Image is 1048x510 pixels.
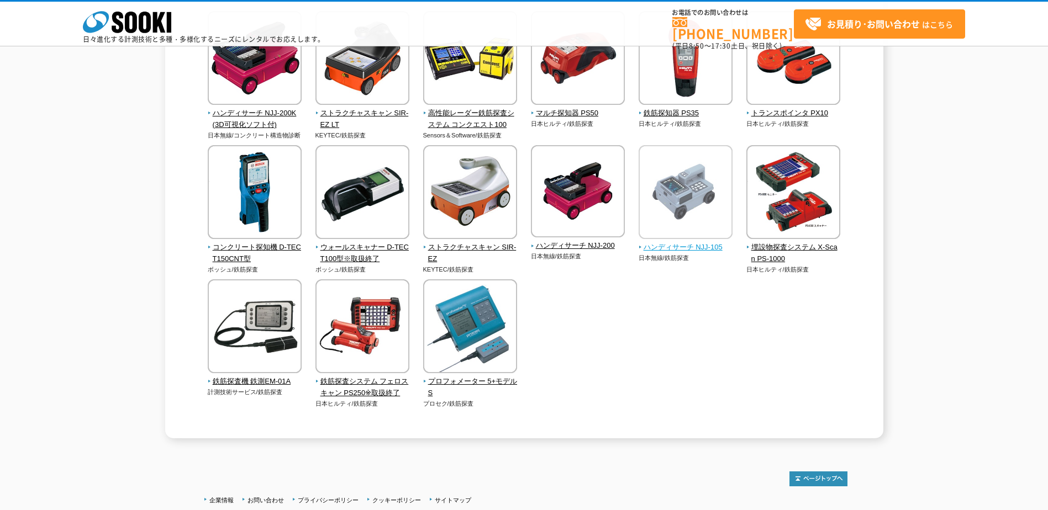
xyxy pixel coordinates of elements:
a: ストラクチャスキャン SIR-EZ LT [315,97,410,130]
span: ハンディサーチ NJJ-105 [639,242,733,253]
a: ウォールスキャナー D-TECT100型※取扱終了 [315,231,410,264]
p: KEYTEC/鉄筋探査 [315,131,410,140]
img: 埋設物探査システム X-Scan PS-1000 [746,145,840,242]
a: ハンディサーチ NJJ-200 [531,230,625,252]
a: 鉄筋探査機 鉄測EM-01A [208,365,302,387]
span: 埋設物探査システム X-Scan PS-1000 [746,242,841,265]
a: クッキーポリシー [372,497,421,503]
span: 8:50 [689,41,704,51]
p: 日本無線/鉄筋探査 [639,253,733,263]
p: 日本無線/コンクリート構造物診断 [208,131,302,140]
a: マルチ探知器 PS50 [531,97,625,119]
span: ウォールスキャナー D-TECT100型※取扱終了 [315,242,410,265]
a: 鉄筋探査システム フェロスキャン PS250※取扱終了 [315,365,410,399]
a: ハンディサーチ NJJ-105 [639,231,733,253]
span: ストラクチャスキャン SIR-EZ [423,242,518,265]
span: ハンディサーチ NJJ-200K(3D可視化ソフト付) [208,108,302,131]
img: 高性能レーダー鉄筋探査システム コンクエスト100 [423,11,517,108]
span: 高性能レーダー鉄筋探査システム コンクエスト100 [423,108,518,131]
a: ストラクチャスキャン SIR-EZ [423,231,518,264]
p: ボッシュ/鉄筋探査 [315,265,410,274]
img: ハンディサーチ NJJ-105 [639,145,733,242]
p: 日本ヒルティ/鉄筋探査 [531,119,625,129]
p: 日々進化する計測技術と多種・多様化するニーズにレンタルでお応えします。 [83,36,325,42]
img: ハンディサーチ NJJ-200 [531,145,625,240]
span: はこちら [805,16,953,33]
strong: お見積り･お問い合わせ [827,17,920,30]
img: マルチ探知器 PS50 [531,11,625,108]
p: 日本ヒルティ/鉄筋探査 [315,399,410,408]
p: 計測技術サービス/鉄筋探査 [208,387,302,397]
a: お見積り･お問い合わせはこちら [794,9,965,39]
img: トップページへ [789,471,847,486]
img: 鉄筋探査システム フェロスキャン PS250※取扱終了 [315,279,409,376]
span: (平日 ～ 土日、祝日除く) [672,41,782,51]
a: プライバシーポリシー [298,497,359,503]
a: 埋設物探査システム X-Scan PS-1000 [746,231,841,264]
a: プロフォメーター 5+モデルS [423,365,518,399]
span: プロフォメーター 5+モデルS [423,376,518,399]
img: コンクリート探知機 D-TECT150CNT型 [208,145,302,242]
a: 鉄筋探知器 PS35 [639,97,733,119]
img: プロフォメーター 5+モデルS [423,279,517,376]
span: 鉄筋探査システム フェロスキャン PS250※取扱終了 [315,376,410,399]
p: Sensors＆Software/鉄筋探査 [423,131,518,140]
span: マルチ探知器 PS50 [531,108,625,119]
p: プロセク/鉄筋探査 [423,399,518,408]
a: サイトマップ [435,497,471,503]
span: お電話でのお問い合わせは [672,9,794,16]
a: [PHONE_NUMBER] [672,17,794,40]
span: トランスポインタ PX10 [746,108,841,119]
img: 鉄筋探知器 PS35 [639,11,733,108]
img: ハンディサーチ NJJ-200K(3D可視化ソフト付) [208,11,302,108]
a: ハンディサーチ NJJ-200K(3D可視化ソフト付) [208,97,302,130]
p: KEYTEC/鉄筋探査 [423,265,518,274]
p: ボッシュ/鉄筋探査 [208,265,302,274]
p: 日本ヒルティ/鉄筋探査 [746,119,841,129]
a: 高性能レーダー鉄筋探査システム コンクエスト100 [423,97,518,130]
span: 17:30 [711,41,731,51]
a: コンクリート探知機 D-TECT150CNT型 [208,231,302,264]
img: ストラクチャスキャン SIR-EZ [423,145,517,242]
span: 鉄筋探知器 PS35 [639,108,733,119]
p: 日本無線/鉄筋探査 [531,252,625,261]
img: トランスポインタ PX10 [746,11,840,108]
a: 企業情報 [209,497,234,503]
p: 日本ヒルティ/鉄筋探査 [639,119,733,129]
img: 鉄筋探査機 鉄測EM-01A [208,279,302,376]
span: ストラクチャスキャン SIR-EZ LT [315,108,410,131]
img: ストラクチャスキャン SIR-EZ LT [315,11,409,108]
img: ウォールスキャナー D-TECT100型※取扱終了 [315,145,409,242]
p: 日本ヒルティ/鉄筋探査 [746,265,841,274]
a: お問い合わせ [247,497,284,503]
span: コンクリート探知機 D-TECT150CNT型 [208,242,302,265]
span: 鉄筋探査機 鉄測EM-01A [208,376,302,387]
span: ハンディサーチ NJJ-200 [531,240,625,252]
a: トランスポインタ PX10 [746,97,841,119]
